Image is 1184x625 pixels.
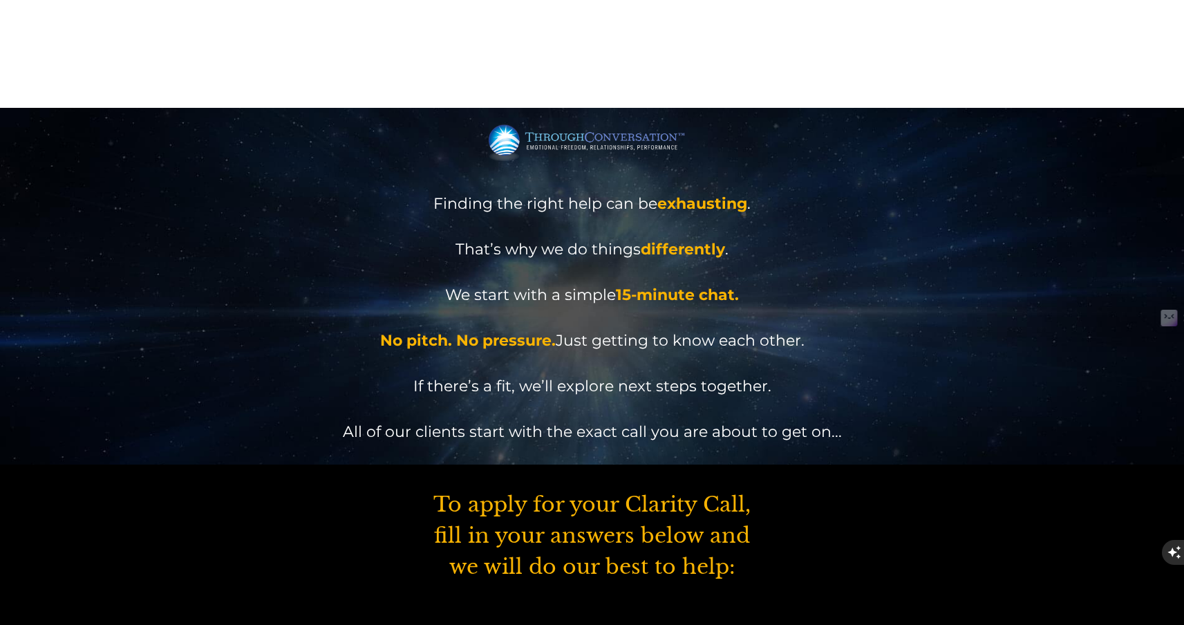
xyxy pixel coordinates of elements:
img: Logo revision EFPC TM2 wite tagline png [489,122,696,161]
b: 15-minute chat. ​ [616,286,739,304]
span: We start with a simple [445,286,616,304]
b: exhausting [657,194,747,213]
span: To apply for your Clarity Call, fill in your answers below and we will do our best to help: [433,492,751,579]
span: Finding the right help can be . That’s why we do things . Just getting to know each other. If the... [343,194,842,441]
b: differently [641,240,725,259]
img: rt [207,103,208,104]
b: No pitch. No pressure. [380,331,556,350]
